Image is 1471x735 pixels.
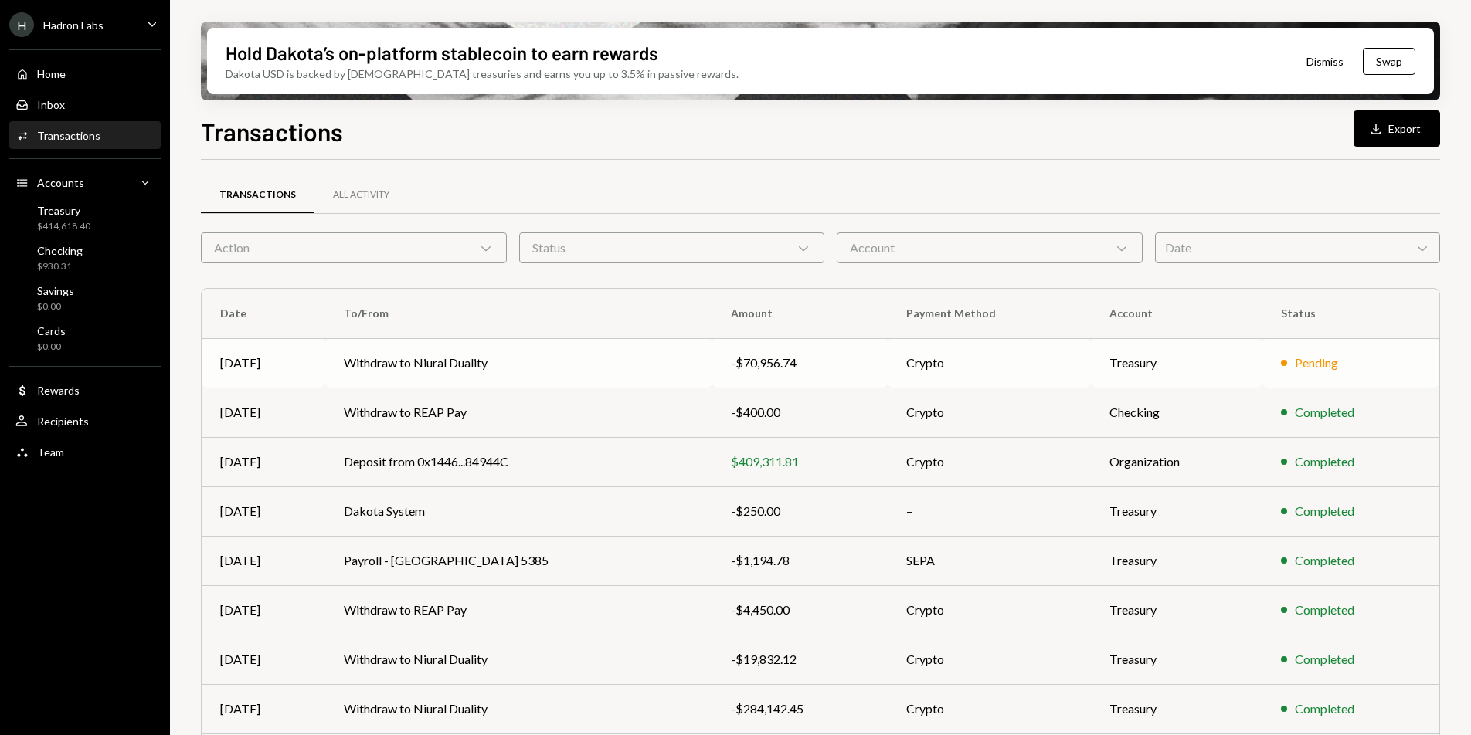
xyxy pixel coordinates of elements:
a: All Activity [314,175,408,215]
div: Savings [37,284,74,297]
td: Treasury [1091,585,1262,635]
div: H [9,12,34,37]
button: Export [1354,110,1440,147]
div: [DATE] [220,452,307,471]
td: Deposit from 0x1446...84944C [325,437,712,486]
div: Checking [37,244,83,257]
div: Transactions [37,129,100,142]
button: Swap [1363,48,1415,75]
td: Treasury [1091,486,1262,536]
div: -$70,956.74 [731,354,869,372]
div: [DATE] [220,601,307,619]
div: Rewards [37,384,80,397]
td: Dakota System [325,486,712,536]
td: Crypto [888,388,1090,437]
div: Date [1155,232,1440,263]
div: Completed [1295,551,1354,570]
div: Transactions [219,188,296,202]
div: Completed [1295,452,1354,471]
div: Completed [1295,601,1354,619]
div: -$19,832.12 [731,650,869,669]
td: Withdraw to REAP Pay [325,388,712,437]
div: Hadron Labs [43,19,104,32]
div: Hold Dakota’s on-platform stablecoin to earn rewards [226,40,658,66]
div: $930.31 [37,260,83,273]
a: Treasury$414,618.40 [9,199,161,236]
a: Accounts [9,168,161,196]
div: [DATE] [220,354,307,372]
div: Account [837,232,1143,263]
div: -$400.00 [731,403,869,422]
div: Inbox [37,98,65,111]
div: -$250.00 [731,502,869,520]
div: Completed [1295,699,1354,718]
td: Crypto [888,635,1090,684]
td: Crypto [888,437,1090,486]
a: Inbox [9,90,161,118]
th: Status [1262,289,1439,338]
div: Completed [1295,650,1354,669]
td: Checking [1091,388,1262,437]
div: Dakota USD is backed by [DEMOGRAPHIC_DATA] treasuries and earns you up to 3.5% in passive rewards. [226,66,739,82]
div: -$1,194.78 [731,551,869,570]
th: To/From [325,289,712,338]
a: Transactions [9,121,161,149]
div: All Activity [333,188,389,202]
td: Crypto [888,338,1090,388]
a: Team [9,438,161,466]
a: Rewards [9,376,161,404]
div: Home [37,67,66,80]
div: $0.00 [37,300,74,313]
div: Accounts [37,176,84,189]
div: $0.00 [37,340,66,354]
div: -$4,450.00 [731,601,869,619]
a: Checking$930.31 [9,239,161,276]
div: Pending [1295,354,1338,372]
td: Crypto [888,684,1090,733]
td: Treasury [1091,684,1262,733]
td: Withdraw to Niural Duality [325,338,712,388]
div: Action [201,232,507,263]
a: Cards$0.00 [9,320,161,357]
div: Team [37,445,64,459]
td: Withdraw to Niural Duality [325,684,712,733]
th: Amount [712,289,888,338]
td: Treasury [1091,536,1262,585]
td: Treasury [1091,635,1262,684]
div: [DATE] [220,650,307,669]
div: Cards [37,324,66,337]
div: Completed [1295,403,1354,422]
td: Crypto [888,585,1090,635]
div: $409,311.81 [731,452,869,471]
td: Organization [1091,437,1262,486]
div: [DATE] [220,502,307,520]
div: Treasury [37,204,90,217]
h1: Transactions [201,116,343,147]
a: Recipients [9,407,161,435]
td: Payroll - [GEOGRAPHIC_DATA] 5385 [325,536,712,585]
div: [DATE] [220,551,307,570]
a: Savings$0.00 [9,279,161,317]
div: $414,618.40 [37,220,90,233]
th: Payment Method [888,289,1090,338]
th: Account [1091,289,1262,338]
div: -$284,142.45 [731,699,869,718]
td: Withdraw to REAP Pay [325,585,712,635]
td: SEPA [888,536,1090,585]
td: – [888,486,1090,536]
div: [DATE] [220,403,307,422]
td: Treasury [1091,338,1262,388]
div: [DATE] [220,699,307,718]
th: Date [202,289,325,338]
div: Recipients [37,415,89,428]
div: Completed [1295,502,1354,520]
button: Dismiss [1287,43,1363,80]
div: Status [519,232,825,263]
td: Withdraw to Niural Duality [325,635,712,684]
a: Home [9,59,161,87]
a: Transactions [201,175,314,215]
